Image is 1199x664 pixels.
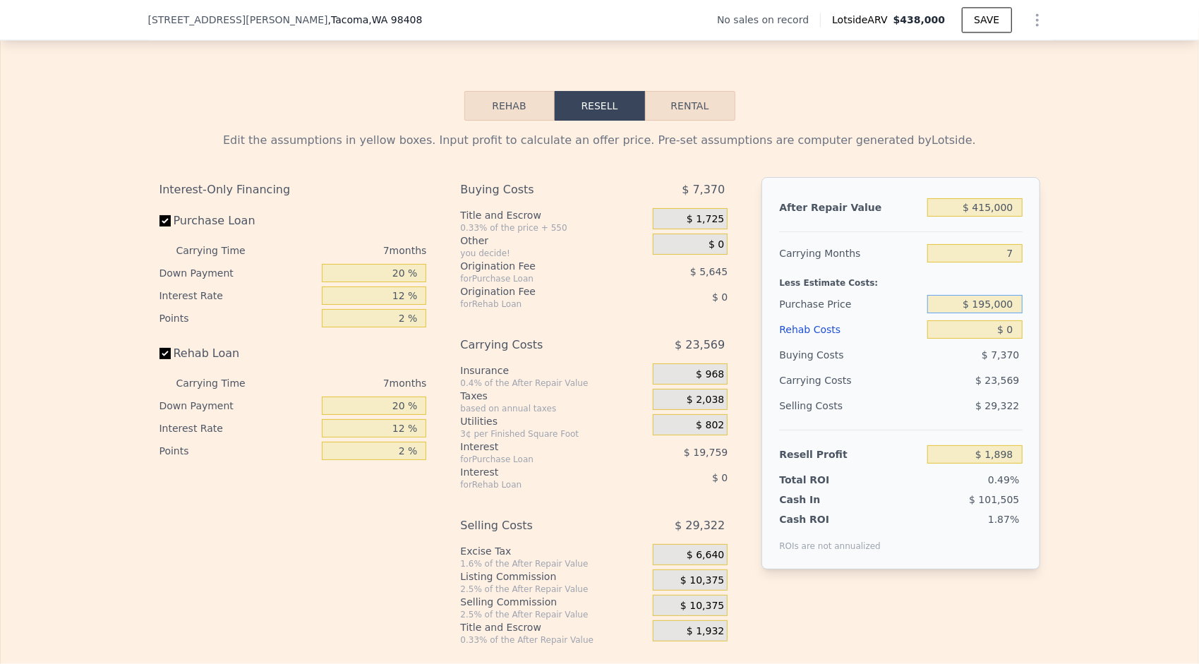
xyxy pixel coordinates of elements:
[696,368,724,381] span: $ 968
[460,248,647,259] div: you decide!
[460,454,617,465] div: for Purchase Loan
[893,14,946,25] span: $438,000
[779,526,881,552] div: ROIs are not annualized
[988,474,1019,485] span: 0.49%
[159,215,171,227] input: Purchase Loan
[159,177,427,203] div: Interest-Only Financing
[460,558,647,569] div: 1.6% of the After Repair Value
[779,473,867,487] div: Total ROI
[832,13,893,27] span: Lotside ARV
[779,368,867,393] div: Carrying Costs
[159,348,171,359] input: Rehab Loan
[687,549,724,562] span: $ 6,640
[460,569,647,584] div: Listing Commission
[460,584,647,595] div: 2.5% of the After Repair Value
[779,493,867,507] div: Cash In
[460,414,647,428] div: Utilities
[460,234,647,248] div: Other
[779,393,922,418] div: Selling Costs
[645,91,735,121] button: Rental
[159,132,1040,149] div: Edit the assumptions in yellow boxes. Input profit to calculate an offer price. Pre-set assumptio...
[460,389,647,403] div: Taxes
[779,241,922,266] div: Carrying Months
[460,513,617,538] div: Selling Costs
[460,298,617,310] div: for Rehab Loan
[159,417,317,440] div: Interest Rate
[675,513,725,538] span: $ 29,322
[464,91,555,121] button: Rehab
[460,479,617,490] div: for Rehab Loan
[680,600,724,612] span: $ 10,375
[982,349,1019,361] span: $ 7,370
[274,239,427,262] div: 7 months
[779,317,922,342] div: Rehab Costs
[274,372,427,394] div: 7 months
[962,7,1011,32] button: SAVE
[687,625,724,638] span: $ 1,932
[460,428,647,440] div: 3¢ per Finished Square Foot
[460,403,647,414] div: based on annual taxes
[969,494,1019,505] span: $ 101,505
[159,440,317,462] div: Points
[159,284,317,307] div: Interest Rate
[779,195,922,220] div: After Repair Value
[176,372,268,394] div: Carrying Time
[159,307,317,330] div: Points
[779,266,1022,291] div: Less Estimate Costs:
[682,177,725,203] span: $ 7,370
[460,378,647,389] div: 0.4% of the After Repair Value
[687,394,724,406] span: $ 2,038
[779,291,922,317] div: Purchase Price
[368,14,422,25] span: , WA 98408
[988,514,1019,525] span: 1.87%
[148,13,328,27] span: [STREET_ADDRESS][PERSON_NAME]
[460,440,617,454] div: Interest
[159,262,317,284] div: Down Payment
[460,259,617,273] div: Origination Fee
[460,609,647,620] div: 2.5% of the After Repair Value
[717,13,820,27] div: No sales on record
[460,284,617,298] div: Origination Fee
[779,512,881,526] div: Cash ROI
[555,91,645,121] button: Resell
[460,363,647,378] div: Insurance
[159,341,317,366] label: Rehab Loan
[712,472,728,483] span: $ 0
[779,442,922,467] div: Resell Profit
[460,620,647,634] div: Title and Escrow
[1023,6,1052,34] button: Show Options
[687,213,724,226] span: $ 1,725
[690,266,728,277] span: $ 5,645
[159,208,317,234] label: Purchase Loan
[460,177,617,203] div: Buying Costs
[460,222,647,234] div: 0.33% of the price + 550
[159,394,317,417] div: Down Payment
[460,465,617,479] div: Interest
[712,291,728,303] span: $ 0
[176,239,268,262] div: Carrying Time
[779,342,922,368] div: Buying Costs
[684,447,728,458] span: $ 19,759
[460,634,647,646] div: 0.33% of the After Repair Value
[975,400,1019,411] span: $ 29,322
[460,332,617,358] div: Carrying Costs
[975,375,1019,386] span: $ 23,569
[709,239,724,251] span: $ 0
[680,574,724,587] span: $ 10,375
[675,332,725,358] span: $ 23,569
[460,273,617,284] div: for Purchase Loan
[460,595,647,609] div: Selling Commission
[328,13,423,27] span: , Tacoma
[460,208,647,222] div: Title and Escrow
[696,419,724,432] span: $ 802
[460,544,647,558] div: Excise Tax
